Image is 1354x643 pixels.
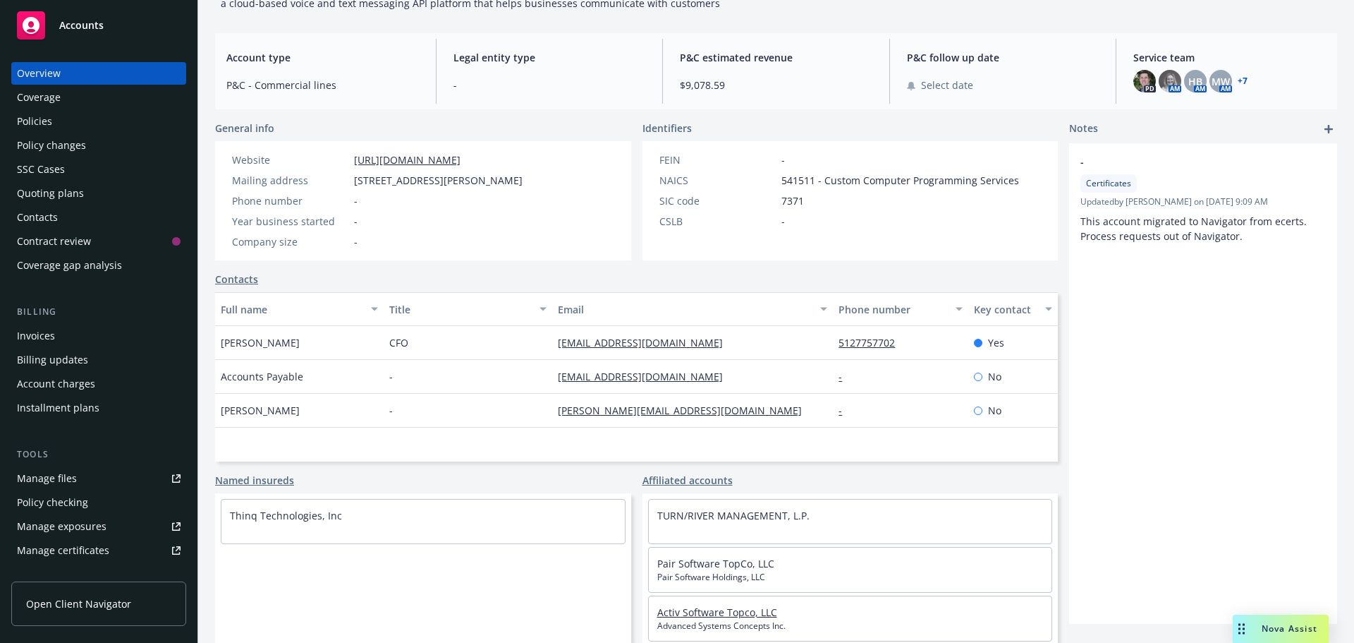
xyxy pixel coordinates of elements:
span: $9,078.59 [680,78,872,92]
a: Contract review [11,230,186,253]
div: SIC code [659,193,776,208]
span: [PERSON_NAME] [221,403,300,418]
span: Nova Assist [1262,623,1317,635]
a: Activ Software Topco, LLC [657,606,777,619]
span: CFO [389,335,408,350]
button: Email [552,292,833,326]
a: Contacts [215,272,258,287]
a: [PERSON_NAME][EMAIL_ADDRESS][DOMAIN_NAME] [558,404,813,417]
span: Legal entity type [453,50,646,65]
span: This account migrated to Navigator from ecerts. Process requests out of Navigator. [1080,215,1310,243]
div: Manage certificates [17,539,109,562]
div: Manage files [17,467,77,490]
a: Policy changes [11,134,186,157]
span: - [781,214,785,229]
a: add [1320,121,1337,138]
a: Manage certificates [11,539,186,562]
a: Overview [11,62,186,85]
div: Contract review [17,230,91,253]
img: photo [1133,70,1156,92]
span: HB [1188,74,1202,89]
div: Contacts [17,206,58,229]
a: Quoting plans [11,182,186,205]
button: Key contact [968,292,1058,326]
span: 541511 - Custom Computer Programming Services [781,173,1019,188]
span: [STREET_ADDRESS][PERSON_NAME] [354,173,523,188]
span: P&C - Commercial lines [226,78,419,92]
a: SSC Cases [11,158,186,181]
span: - [389,369,393,384]
a: Billing updates [11,349,186,371]
a: Manage BORs [11,563,186,586]
span: Certificates [1086,177,1131,190]
span: - [389,403,393,418]
a: - [838,404,853,417]
span: - [453,78,646,92]
div: Full name [221,302,362,317]
div: Phone number [232,193,348,208]
img: photo [1159,70,1181,92]
button: Full name [215,292,384,326]
span: - [781,152,785,167]
a: Named insureds [215,473,294,488]
div: Company size [232,234,348,249]
span: Accounts [59,20,104,31]
div: Account charges [17,373,95,395]
span: Accounts Payable [221,369,303,384]
div: CSLB [659,214,776,229]
span: [PERSON_NAME] [221,335,300,350]
span: Advanced Systems Concepts Inc. [657,620,1044,632]
a: Policy checking [11,491,186,514]
span: P&C estimated revenue [680,50,872,65]
div: Drag to move [1233,615,1250,643]
span: Yes [988,335,1004,350]
span: Select date [921,78,973,92]
span: - [354,234,358,249]
span: - [354,214,358,229]
div: Manage BORs [17,563,83,586]
div: Mailing address [232,173,348,188]
span: Pair Software Holdings, LLC [657,571,1044,584]
div: -CertificatesUpdatedby [PERSON_NAME] on [DATE] 9:09 AMThis account migrated to Navigator from ece... [1069,143,1337,255]
a: - [838,370,853,383]
div: Coverage gap analysis [17,254,122,277]
div: Overview [17,62,61,85]
div: Policy checking [17,491,88,514]
button: Title [384,292,552,326]
span: Notes [1069,121,1098,138]
div: FEIN [659,152,776,167]
a: Coverage gap analysis [11,254,186,277]
div: Email [558,302,812,317]
a: Installment plans [11,397,186,419]
a: Pair Software TopCo, LLC [657,557,774,570]
a: Manage exposures [11,515,186,538]
a: Accounts [11,6,186,45]
div: Quoting plans [17,182,84,205]
a: [EMAIL_ADDRESS][DOMAIN_NAME] [558,336,734,349]
div: Title [389,302,531,317]
a: Account charges [11,373,186,395]
span: 7371 [781,193,804,208]
span: Open Client Navigator [26,596,131,611]
div: Billing updates [17,349,88,371]
div: Policies [17,110,52,133]
a: Affiliated accounts [642,473,733,488]
div: Billing [11,305,186,319]
div: Coverage [17,86,61,109]
div: Manage exposures [17,515,106,538]
span: P&C follow up date [907,50,1099,65]
a: Invoices [11,325,186,347]
a: Contacts [11,206,186,229]
span: No [988,369,1001,384]
span: Updated by [PERSON_NAME] on [DATE] 9:09 AM [1080,196,1326,208]
div: Invoices [17,325,55,347]
a: +7 [1238,77,1248,85]
a: Coverage [11,86,186,109]
a: [URL][DOMAIN_NAME] [354,153,461,167]
span: Account type [226,50,419,65]
span: - [354,193,358,208]
span: General info [215,121,274,136]
div: SSC Cases [17,158,65,181]
div: Installment plans [17,397,99,419]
